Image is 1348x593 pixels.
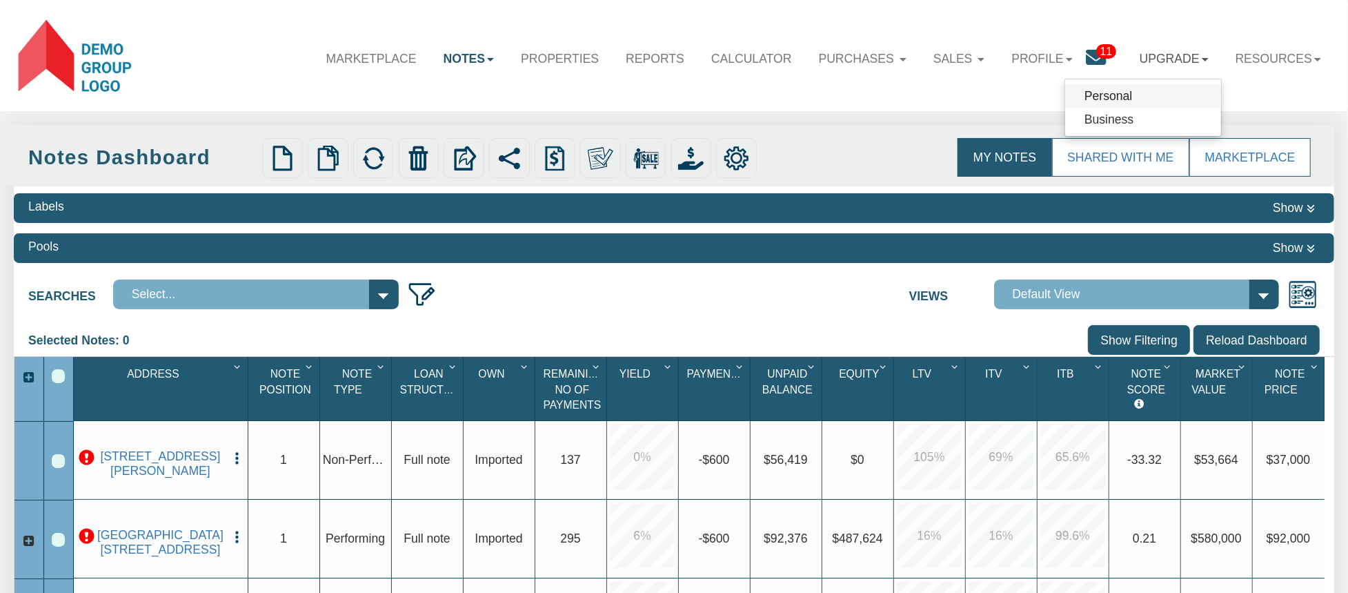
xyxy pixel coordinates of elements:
[395,362,462,416] div: Sort None
[326,532,385,545] span: Performing
[323,453,408,467] span: Non-Performing
[1040,362,1108,416] div: Itb Sort None
[96,528,224,557] a: 0000 B Lafayette Ave, Baltimore, MD, 21202
[1112,362,1180,416] div: Note Score Sort None
[466,362,534,416] div: Sort None
[1019,357,1035,373] div: Column Menu
[301,357,318,373] div: Column Menu
[1184,362,1251,416] div: Sort None
[28,280,113,305] label: Searches
[610,425,675,489] div: 0.0
[1096,44,1116,59] span: 11
[764,532,808,545] span: $92,376
[14,14,140,97] img: 577144
[1112,362,1180,416] div: Sort None
[897,503,962,568] div: 16.0
[497,146,522,171] img: share.svg
[52,369,66,383] div: Select All
[28,325,140,356] div: Selected Notes: 0
[804,357,820,373] div: Column Menu
[610,362,677,416] div: Yield Sort None
[1065,85,1222,108] a: Personal
[620,368,651,380] span: Yield
[699,453,730,467] span: -$600
[1160,357,1180,373] div: Column Menu
[52,454,66,468] div: Row 1, Row Selection Checkbox
[897,425,962,489] div: 105.0
[805,38,920,79] a: Purchases
[724,146,749,171] img: settings.png
[1126,38,1222,79] a: Upgrade
[633,146,659,171] img: for_sale.png
[588,357,605,373] div: Column Menu
[230,528,244,545] button: Press to open the note menu
[985,368,1002,380] span: Itv
[762,368,813,395] span: Unpaid Balance
[1288,280,1318,309] img: views.png
[430,38,508,79] a: Notes
[610,503,675,568] div: 6.0
[544,368,605,411] span: Remaining No Of Payments
[969,362,1036,416] div: Sort None
[259,368,311,395] span: Note Position
[1127,453,1162,467] span: -33.32
[610,362,677,416] div: Sort None
[96,449,224,478] a: 7203 IRMA AVE, CLEVELAND, OH, 44105
[1086,38,1126,81] a: 11
[230,449,244,467] button: Press to open the note menu
[1127,368,1166,395] span: Note Score
[28,238,59,255] div: Pools
[920,38,998,79] a: Sales
[466,362,534,416] div: Own Sort None
[28,198,64,215] div: Labels
[52,533,66,547] div: Row 2, Row Selection Checkbox
[251,362,319,416] div: Note Position Sort None
[839,368,879,380] span: Equity
[699,532,730,545] span: -$600
[1040,362,1108,416] div: Sort None
[404,532,450,545] span: Full note
[998,38,1086,79] a: Profile
[1088,325,1190,355] input: Show Filtering
[588,146,613,171] img: make_own.png
[1133,532,1156,545] span: 0.21
[1184,362,1251,416] div: Market Value Sort None
[1091,357,1107,373] div: Column Menu
[251,362,319,416] div: Sort None
[478,368,504,380] span: Own
[1268,238,1320,258] button: Show
[825,362,893,416] div: Sort None
[825,362,893,416] div: Equity Sort None
[373,357,390,373] div: Column Menu
[660,357,677,373] div: Column Menu
[280,453,287,467] span: 1
[475,453,522,467] span: Imported
[1268,198,1320,218] button: Show
[1307,357,1323,373] div: Column Menu
[315,146,341,171] img: copy.png
[969,362,1036,416] div: Itv Sort None
[14,369,43,387] div: Expand All
[897,362,964,416] div: Sort None
[560,453,580,467] span: 137
[1256,362,1324,416] div: Note Price Sort None
[270,146,295,171] img: new.png
[538,362,606,416] div: Sort None
[1222,38,1334,79] a: Resources
[400,368,466,395] span: Loan Structure
[560,532,580,545] span: 295
[764,453,808,467] span: $56,419
[230,529,244,544] img: cell-menu.png
[323,362,390,416] div: Sort None
[1040,425,1105,489] div: 65.6
[1193,325,1320,355] input: Reload Dashboard
[1234,357,1251,373] div: Column Menu
[875,357,892,373] div: Column Menu
[451,146,477,171] img: export.svg
[1057,368,1073,380] span: Itb
[404,453,450,467] span: Full note
[678,146,704,171] img: purchase_offer.png
[313,38,430,79] a: Marketplace
[508,38,613,79] a: Properties
[913,368,932,380] span: Ltv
